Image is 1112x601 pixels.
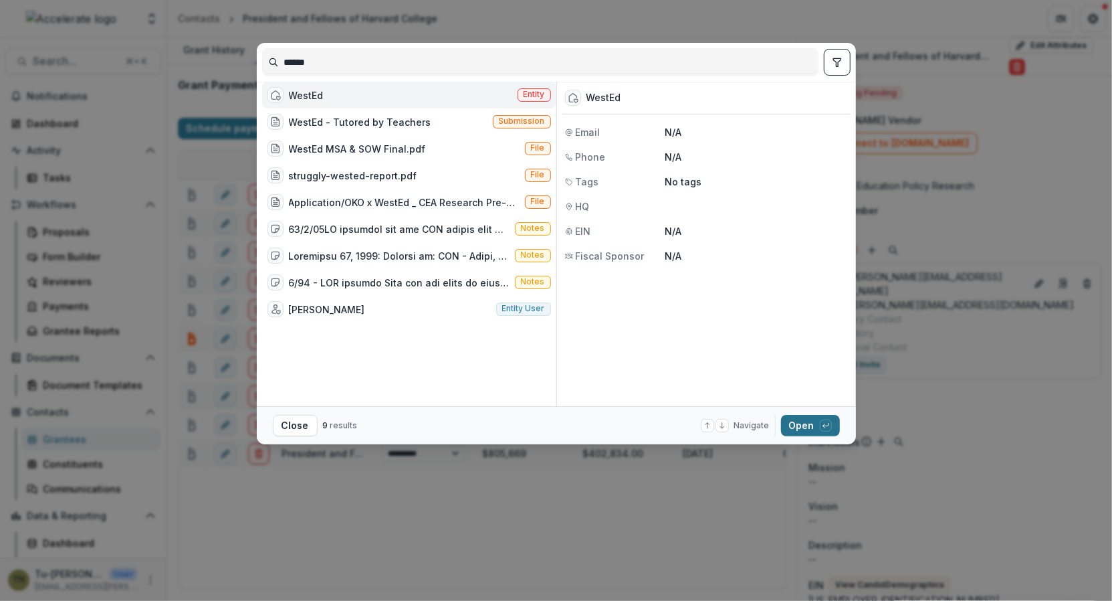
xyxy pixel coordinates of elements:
span: Navigate [734,420,770,432]
div: WestEd MSA & SOW Final.pdf [289,142,426,156]
span: results [330,420,358,430]
span: Email [576,125,600,139]
span: Tags [576,175,599,189]
span: Phone [576,150,606,164]
div: struggly-wested-report.pdf [289,169,417,183]
p: N/A [665,224,848,238]
span: File [531,170,545,179]
span: Notes [521,277,545,286]
div: WestEd [289,88,324,102]
div: 63/2/05LO ipsumdol sit ame CON adipis elit SeddOE. Tem incid utlabo et DO mag al - Enimadmi Venia... [289,222,510,236]
button: Close [273,415,318,436]
span: Notes [521,250,545,260]
span: EIN [576,224,591,238]
p: N/A [665,249,848,263]
div: 6/94 - LOR ipsumdo Sita con adi elits do eiusmo te inc U1Laboree dolorem 8/22Aliq en adminimv qu ... [289,276,510,290]
div: Application/OKO x WestEd _ CEA Research Pre-Analysis Plan.docx [289,195,520,209]
div: WestEd [586,92,621,104]
p: N/A [665,150,848,164]
span: Entity user [502,304,545,313]
span: 9 [323,420,328,430]
span: Submission [499,116,545,126]
div: [PERSON_NAME] [289,303,365,317]
span: File [531,197,545,206]
span: Fiscal Sponsor [576,249,645,263]
span: Notes [521,224,545,233]
span: Entity [524,90,545,99]
span: HQ [576,199,590,213]
div: WestEd - Tutored by Teachers [289,115,431,129]
button: Open [781,415,840,436]
div: Loremipsu 67, 1999: Dolorsi am: CON - Adipi, Elit, Seddoei, Tem, IncidIdun utla etdolore magna al... [289,249,510,263]
p: N/A [665,125,848,139]
span: File [531,143,545,153]
p: No tags [665,175,702,189]
button: toggle filters [824,49,851,76]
